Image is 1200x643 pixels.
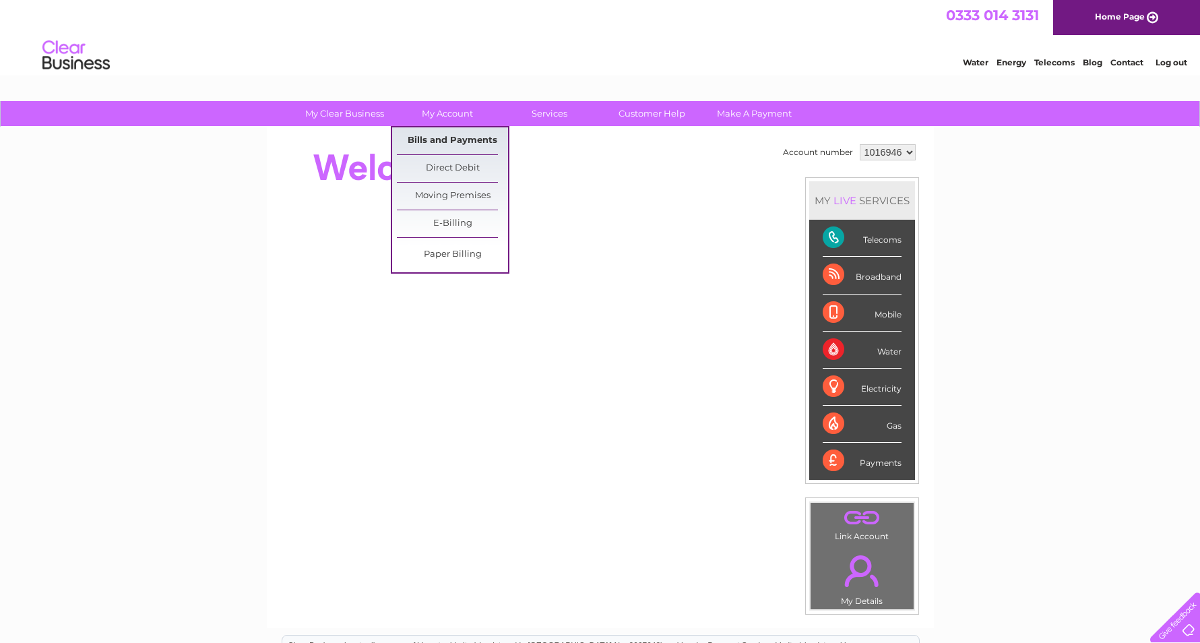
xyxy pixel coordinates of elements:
[814,547,910,594] a: .
[946,7,1039,24] a: 0333 014 3131
[831,194,859,207] div: LIVE
[397,241,508,268] a: Paper Billing
[823,257,902,294] div: Broadband
[780,141,856,164] td: Account number
[1083,57,1102,67] a: Blog
[823,406,902,443] div: Gas
[997,57,1026,67] a: Energy
[289,101,400,126] a: My Clear Business
[699,101,810,126] a: Make A Payment
[810,502,914,545] td: Link Account
[823,220,902,257] div: Telecoms
[282,7,919,65] div: Clear Business is a trading name of Verastar Limited (registered in [GEOGRAPHIC_DATA] No. 3667643...
[810,544,914,610] td: My Details
[809,181,915,220] div: MY SERVICES
[814,506,910,530] a: .
[1156,57,1187,67] a: Log out
[823,443,902,479] div: Payments
[397,155,508,182] a: Direct Debit
[823,332,902,369] div: Water
[397,127,508,154] a: Bills and Payments
[391,101,503,126] a: My Account
[963,57,988,67] a: Water
[494,101,605,126] a: Services
[42,35,110,76] img: logo.png
[1110,57,1143,67] a: Contact
[397,210,508,237] a: E-Billing
[823,369,902,406] div: Electricity
[397,183,508,210] a: Moving Premises
[596,101,707,126] a: Customer Help
[823,295,902,332] div: Mobile
[1034,57,1075,67] a: Telecoms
